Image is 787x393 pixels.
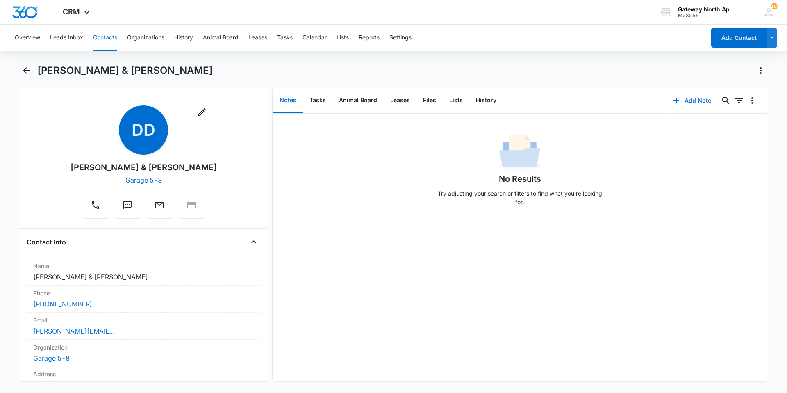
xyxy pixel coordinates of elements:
button: Leases [248,25,267,51]
a: [PERSON_NAME][EMAIL_ADDRESS][PERSON_NAME][DOMAIN_NAME] [33,326,115,336]
div: [PERSON_NAME] & [PERSON_NAME] [71,161,217,174]
button: Animal Board [203,25,239,51]
div: Phone[PHONE_NUMBER] [27,286,260,313]
button: Lists [337,25,349,51]
a: Text [114,204,141,211]
label: Email [33,316,254,324]
label: Organization [33,343,254,352]
button: Search... [719,94,732,107]
dd: --- [33,380,254,390]
dd: [PERSON_NAME] & [PERSON_NAME] [33,272,254,282]
a: Call [82,204,109,211]
h1: No Results [499,173,541,185]
button: Lists [443,88,469,113]
div: account id [678,13,738,18]
div: account name [678,6,738,13]
a: Garage 5-8 [125,176,162,184]
button: History [174,25,193,51]
button: Close [247,235,260,249]
button: Reports [359,25,380,51]
button: Settings [389,25,412,51]
div: OrganizationGarage 5-8 [27,340,260,366]
button: Organizations [127,25,164,51]
button: History [469,88,503,113]
button: Add Note [665,91,719,110]
a: Garage 5-8 [33,354,70,362]
button: Calendar [303,25,327,51]
label: Address [33,370,254,378]
button: Tasks [277,25,293,51]
button: Add Contact [711,28,767,48]
button: Filters [732,94,746,107]
h1: [PERSON_NAME] & [PERSON_NAME] [37,64,213,77]
div: Email[PERSON_NAME][EMAIL_ADDRESS][PERSON_NAME][DOMAIN_NAME] [27,313,260,340]
div: Name[PERSON_NAME] & [PERSON_NAME] [27,258,260,286]
label: Phone [33,289,254,297]
a: [PHONE_NUMBER] [33,299,92,309]
button: Call [82,192,109,219]
button: Overflow Menu [746,94,759,107]
a: Email [146,204,173,211]
button: Back [20,64,32,77]
span: CRM [63,7,80,16]
button: Animal Board [332,88,384,113]
button: Files [416,88,443,113]
button: Tasks [303,88,332,113]
button: Leads Inbox [50,25,83,51]
button: Overview [15,25,40,51]
button: Actions [754,64,767,77]
div: notifications count [771,3,778,9]
button: Notes [273,88,303,113]
span: DD [119,105,168,155]
img: No Data [499,132,540,173]
button: Contacts [93,25,117,51]
button: Text [114,192,141,219]
button: Leases [384,88,416,113]
button: Email [146,192,173,219]
label: Name [33,262,254,270]
p: Try adjusting your search or filters to find what you’re looking for. [434,189,606,206]
span: 102 [771,3,778,9]
h4: Contact Info [27,237,66,247]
